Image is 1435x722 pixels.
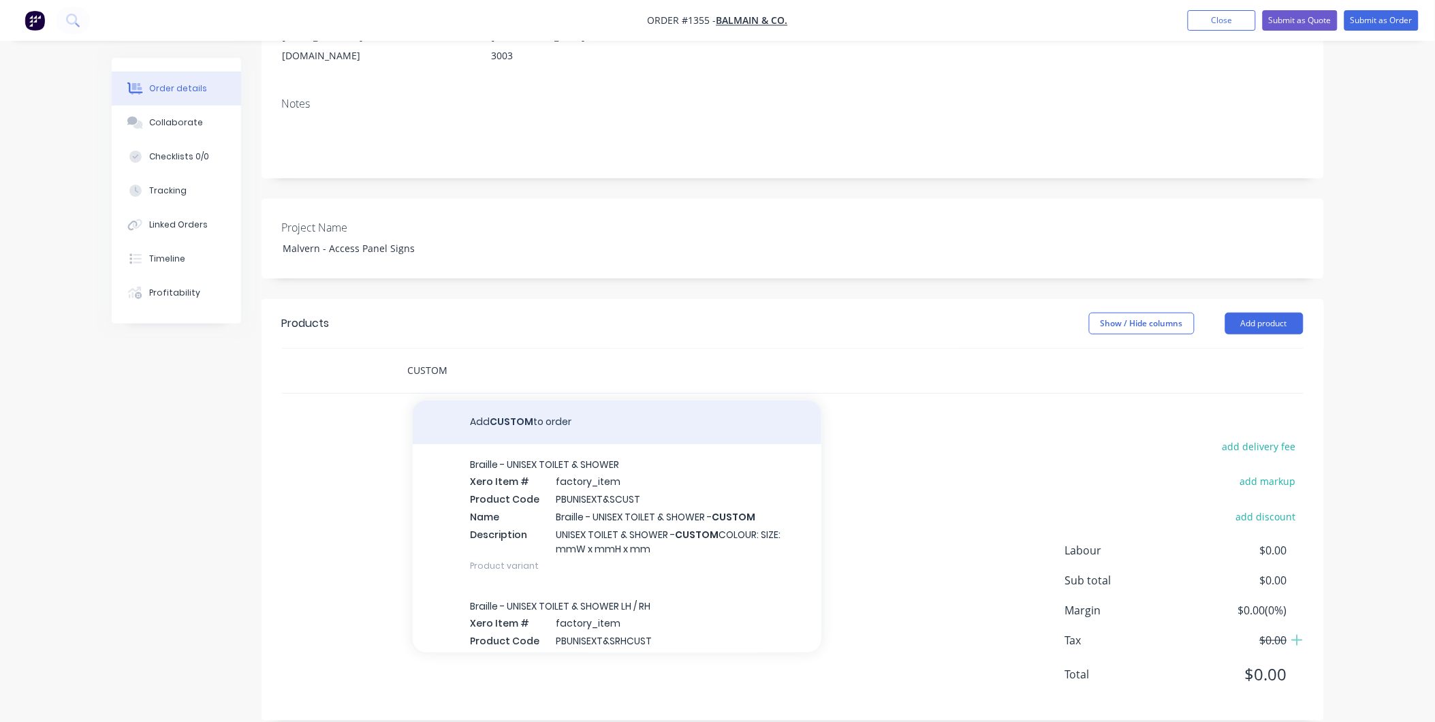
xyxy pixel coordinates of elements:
div: Collaborate [149,116,203,129]
span: $0.00 [1186,542,1287,559]
button: add markup [1233,472,1304,490]
span: Order #1355 - [648,14,716,27]
span: $0.00 ( 0 %) [1186,602,1287,618]
span: Sub total [1065,572,1186,588]
button: Show / Hide columns [1089,313,1195,334]
div: Products [282,315,330,332]
label: Project Name [282,219,452,236]
span: Tax [1065,632,1186,648]
span: $0.00 [1186,572,1287,588]
button: Order details [112,72,241,106]
a: Balmain & Co. [716,14,788,27]
div: [GEOGRAPHIC_DATA], , 3003 [491,27,604,65]
div: Malvern - Access Panel Signs [272,238,442,258]
div: Timeline [149,253,185,265]
div: [EMAIL_ADDRESS][DOMAIN_NAME] [283,27,396,65]
span: $0.00 [1186,632,1287,648]
button: Linked Orders [112,208,241,242]
button: Tracking [112,174,241,208]
button: AddCUSTOMto order [413,401,821,444]
div: Checklists 0/0 [149,151,209,163]
span: Margin [1065,602,1186,618]
button: Submit as Order [1344,10,1419,31]
input: Start typing to add a product... [407,357,680,384]
div: Notes [282,97,1304,110]
button: Checklists 0/0 [112,140,241,174]
button: add discount [1229,507,1304,525]
button: Close [1188,10,1256,31]
span: Labour [1065,542,1186,559]
button: Timeline [112,242,241,276]
div: Profitability [149,287,200,299]
button: Profitability [112,276,241,310]
button: add delivery fee [1216,437,1304,456]
button: Collaborate [112,106,241,140]
div: Tracking [149,185,187,197]
button: Add product [1225,313,1304,334]
span: $0.00 [1186,662,1287,687]
img: Factory [25,10,45,31]
span: Total [1065,666,1186,682]
div: Order details [149,82,207,95]
div: Linked Orders [149,219,208,231]
button: Submit as Quote [1263,10,1338,31]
